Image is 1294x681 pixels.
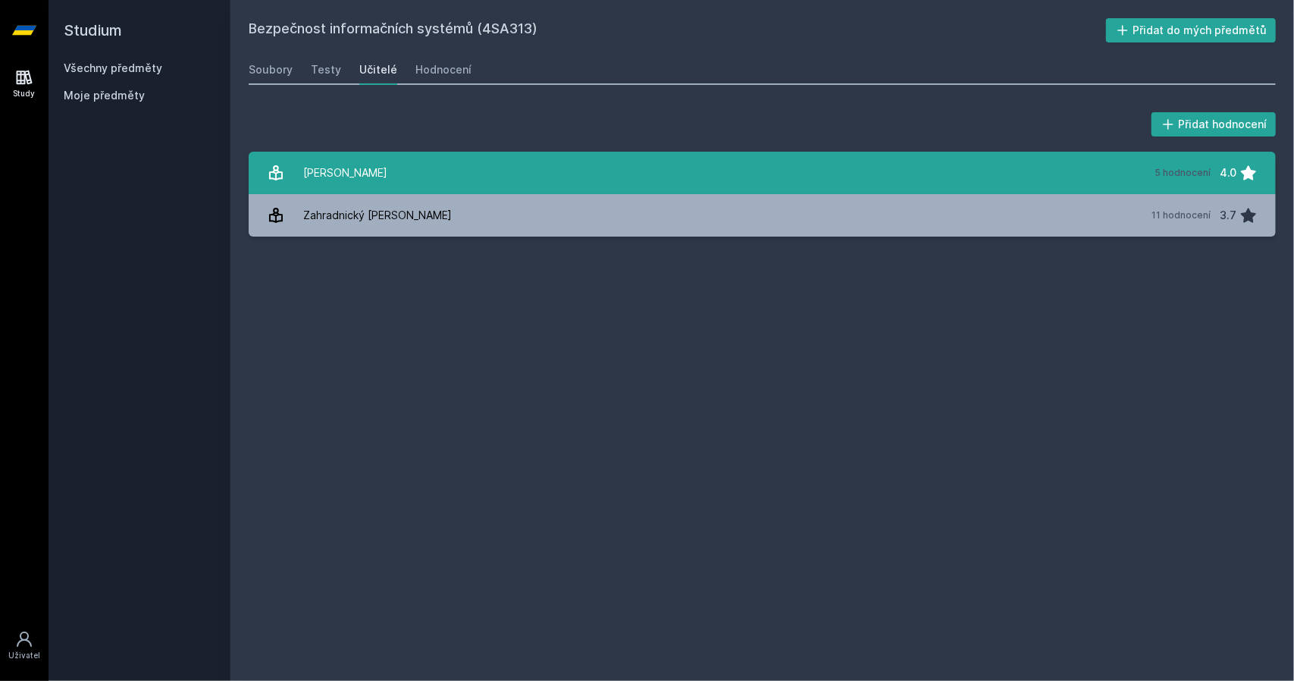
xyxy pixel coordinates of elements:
a: Hodnocení [415,55,472,85]
div: Uživatel [8,650,40,661]
span: Moje předměty [64,88,145,103]
a: Zahradnický [PERSON_NAME] 11 hodnocení 3.7 [249,194,1276,237]
h2: Bezpečnost informačních systémů (4SA313) [249,18,1106,42]
a: Učitelé [359,55,397,85]
div: 5 hodnocení [1155,167,1211,179]
div: Testy [311,62,341,77]
a: Všechny předměty [64,61,162,74]
div: Zahradnický [PERSON_NAME] [303,200,452,231]
button: Přidat hodnocení [1151,112,1277,137]
a: [PERSON_NAME] 5 hodnocení 4.0 [249,152,1276,194]
a: Soubory [249,55,293,85]
div: Učitelé [359,62,397,77]
div: 4.0 [1220,158,1236,188]
div: [PERSON_NAME] [303,158,387,188]
a: Uživatel [3,623,45,669]
div: Hodnocení [415,62,472,77]
div: 11 hodnocení [1151,209,1211,221]
button: Přidat do mých předmětů [1106,18,1277,42]
a: Testy [311,55,341,85]
div: Soubory [249,62,293,77]
div: Study [14,88,36,99]
div: 3.7 [1220,200,1236,231]
a: Study [3,61,45,107]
